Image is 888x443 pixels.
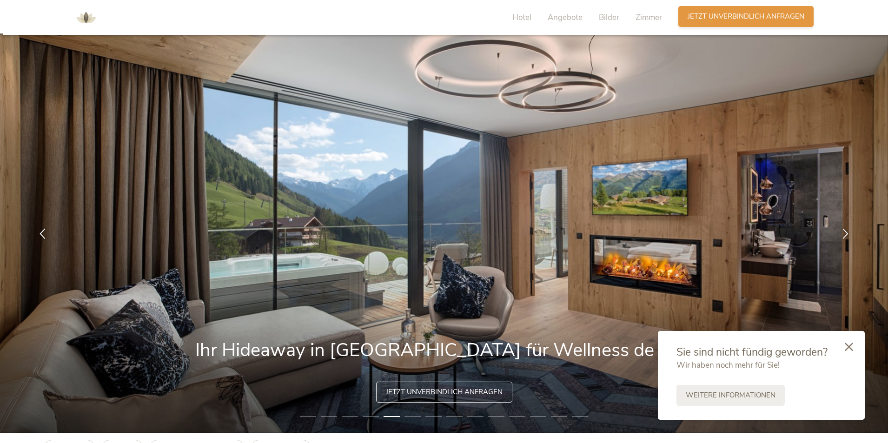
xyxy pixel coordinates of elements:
[636,12,662,23] span: Zimmer
[386,387,503,397] span: Jetzt unverbindlich anfragen
[599,12,619,23] span: Bilder
[676,345,828,359] span: Sie sind nicht fündig geworden?
[688,12,804,21] span: Jetzt unverbindlich anfragen
[686,390,775,400] span: Weitere Informationen
[72,4,100,32] img: AMONTI & LUNARIS Wellnessresort
[548,12,583,23] span: Angebote
[72,14,100,20] a: AMONTI & LUNARIS Wellnessresort
[676,385,785,406] a: Weitere Informationen
[512,12,531,23] span: Hotel
[676,360,780,370] span: Wir haben noch mehr für Sie!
